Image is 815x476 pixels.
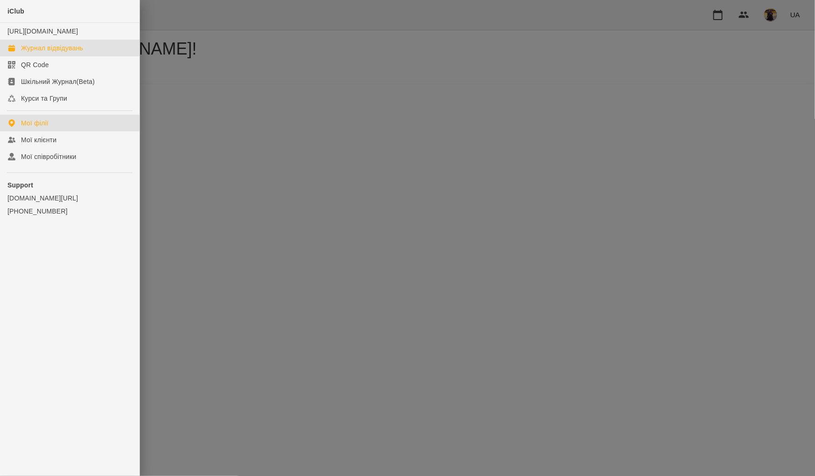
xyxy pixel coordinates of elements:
div: Мої співробітники [21,152,77,161]
div: QR Code [21,60,49,69]
div: Журнал відвідувань [21,43,83,53]
div: Мої філії [21,118,49,128]
div: Шкільний Журнал(Beta) [21,77,95,86]
p: Support [7,180,132,190]
a: [DOMAIN_NAME][URL] [7,193,132,203]
div: Мої клієнти [21,135,56,145]
span: iClub [7,7,24,15]
div: Курси та Групи [21,94,67,103]
a: [URL][DOMAIN_NAME] [7,28,78,35]
a: [PHONE_NUMBER] [7,207,132,216]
